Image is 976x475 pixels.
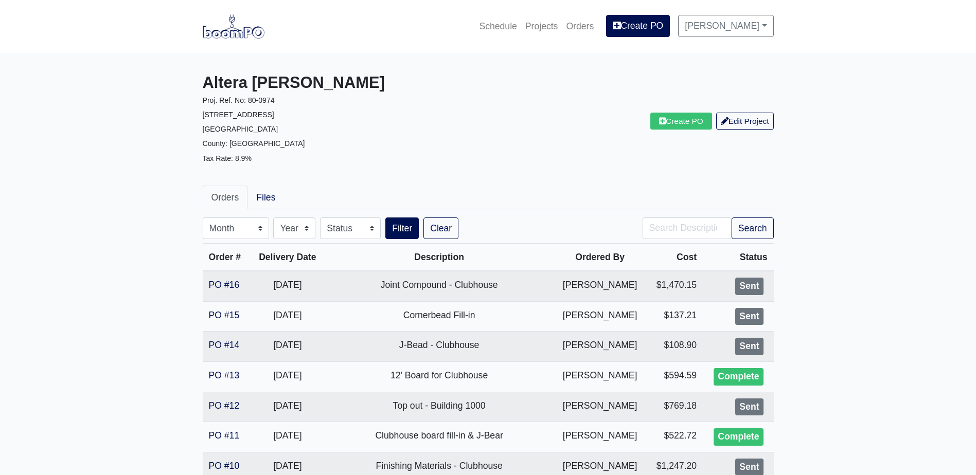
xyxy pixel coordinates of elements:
[325,301,553,332] td: Cornerbead Fill-in
[735,338,763,355] div: Sent
[325,332,553,362] td: J-Bead - Clubhouse
[203,96,275,104] small: Proj. Ref. No: 80-0974
[554,332,647,362] td: [PERSON_NAME]
[247,186,284,209] a: Files
[325,361,553,392] td: 12' Board for Clubhouse
[716,113,774,130] a: Edit Project
[250,271,325,301] td: [DATE]
[250,332,325,362] td: [DATE]
[209,310,240,320] a: PO #15
[250,301,325,332] td: [DATE]
[203,14,264,38] img: boomPO
[475,15,521,38] a: Schedule
[562,15,598,38] a: Orders
[250,361,325,392] td: [DATE]
[647,271,703,301] td: $1,470.15
[554,392,647,422] td: [PERSON_NAME]
[203,111,274,119] small: [STREET_ADDRESS]
[714,368,763,386] div: Complete
[209,430,240,441] a: PO #11
[678,15,773,36] a: [PERSON_NAME]
[554,422,647,452] td: [PERSON_NAME]
[735,278,763,295] div: Sent
[209,400,240,411] a: PO #12
[203,125,278,133] small: [GEOGRAPHIC_DATA]
[714,428,763,446] div: Complete
[203,154,252,162] small: Tax Rate: 8.9%
[250,422,325,452] td: [DATE]
[647,301,703,332] td: $137.21
[554,244,647,271] th: Ordered By
[203,244,251,271] th: Order #
[325,392,553,422] td: Top out - Building 1000
[554,361,647,392] td: [PERSON_NAME]
[703,244,773,271] th: Status
[325,244,553,271] th: Description
[423,217,458,239] a: Clear
[643,217,732,239] input: Search
[647,244,703,271] th: Cost
[385,217,419,239] button: Filter
[647,422,703,452] td: $522.72
[209,370,240,380] a: PO #13
[650,113,712,130] a: Create PO
[732,217,774,239] button: Search
[250,244,325,271] th: Delivery Date
[209,340,240,350] a: PO #14
[325,422,553,452] td: Clubhouse board fill-in & J-Bear
[647,332,703,362] td: $108.90
[735,398,763,416] div: Sent
[554,301,647,332] td: [PERSON_NAME]
[647,361,703,392] td: $594.59
[554,271,647,301] td: [PERSON_NAME]
[209,280,240,290] a: PO #16
[647,392,703,422] td: $769.18
[250,392,325,422] td: [DATE]
[203,186,248,209] a: Orders
[203,74,481,93] h3: Altera [PERSON_NAME]
[209,461,240,471] a: PO #10
[735,308,763,325] div: Sent
[203,139,305,148] small: County: [GEOGRAPHIC_DATA]
[521,15,562,38] a: Projects
[606,15,670,36] a: Create PO
[325,271,553,301] td: Joint Compound - Clubhouse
